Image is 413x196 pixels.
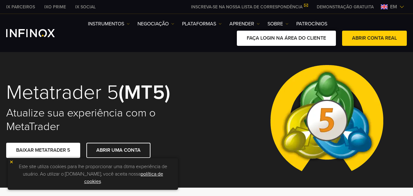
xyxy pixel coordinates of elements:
img: ícone amarelo de fechamento [9,160,14,164]
a: ABRIR UMA CONTA [86,143,150,158]
font: Atualize sua experiência com o MetaTrader [6,106,156,133]
font: ABRIR UMA CONTA [96,147,141,153]
font: ABRIR CONTA REAL [352,35,397,41]
font: DEMONSTRAÇÃO GRATUITA [317,4,374,10]
font: NEGOCIAÇÃO [137,21,169,27]
font: Este site utiliza cookies para lhe proporcionar uma ótima experiência de usuário. Ao utilizar o [... [19,163,167,177]
font: SOBRE [267,21,283,27]
a: INSCREVA-SE NA NOSSA LISTA DE CORRESPONDÊNCIA [186,4,312,10]
font: em [390,4,397,10]
a: FAÇA LOGIN NA ÁREA DO CLIENTE [237,31,336,46]
a: BAIXAR METATRADER 5 [6,143,80,158]
img: Meta Trader 5 [265,52,388,188]
font: Aprender [229,21,254,27]
a: Instrumentos [88,20,130,28]
font: (MT5) [119,80,170,105]
font: IX SOCIAL [75,4,96,10]
a: NEGOCIAÇÃO [137,20,174,28]
font: Metatrader 5 [6,80,119,105]
font: FAÇA LOGIN NA ÁREA DO CLIENTE [247,35,326,41]
a: INFINOX [40,4,71,10]
a: CARDÁPIO INFINOX [312,4,378,10]
font: INSCREVA-SE NA NOSSA LISTA DE CORRESPONDÊNCIA [191,4,302,10]
font: BAIXAR METATRADER 5 [16,147,70,153]
a: Aprender [229,20,260,28]
a: INFINOX [71,4,100,10]
a: Logotipo INFINOX [6,29,69,37]
a: ABRIR CONTA REAL [342,31,407,46]
font: PLATAFORMAS [182,21,216,27]
a: INFINOX [2,4,40,10]
font: PATROCÍNIOS [296,21,327,27]
a: PLATAFORMAS [182,20,222,28]
a: PATROCÍNIOS [296,20,327,28]
a: SOBRE [267,20,289,28]
font: . [101,178,102,185]
font: IX PARCEIROS [6,4,35,10]
font: Instrumentos [88,21,124,27]
font: IXO PRIME [44,4,66,10]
